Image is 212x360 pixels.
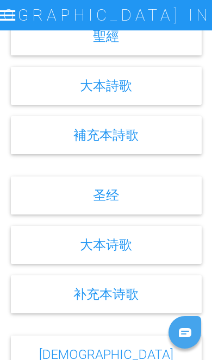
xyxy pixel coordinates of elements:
[93,187,119,203] a: 圣经
[93,28,119,44] a: 聖經
[73,286,139,302] a: 补充本诗歌
[80,237,132,252] a: 大本诗歌
[80,78,132,93] a: 大本詩歌
[73,127,139,143] a: 補充本詩歌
